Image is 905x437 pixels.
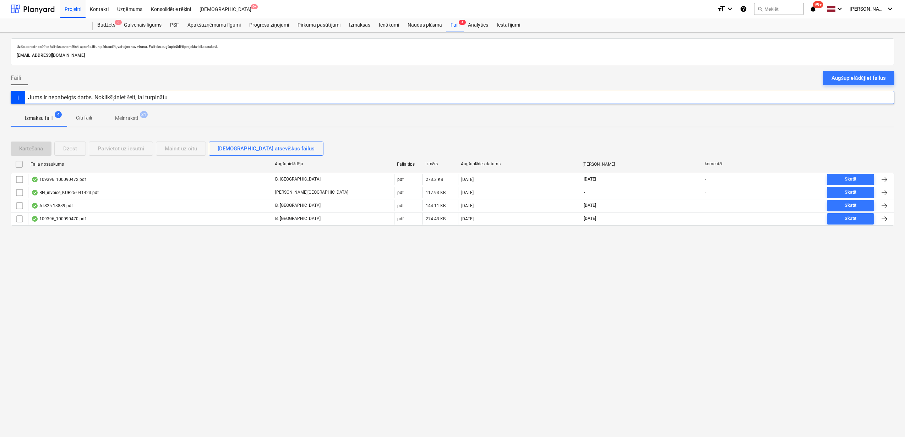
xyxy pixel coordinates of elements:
p: Izmaksu faili [25,115,53,122]
div: - [705,216,706,221]
span: search [757,6,763,12]
span: [DATE] [583,216,597,222]
a: Naudas plūsma [403,18,447,32]
p: Citi faili [75,114,92,122]
div: Augšuplādes datums [461,161,577,167]
div: 144.11 KB [426,203,446,208]
div: OCR pabeigts [31,190,38,195]
a: Apakšuzņēmuma līgumi [183,18,245,32]
div: Skatīt [845,188,857,197]
i: format_size [717,5,726,13]
button: Skatīt [827,213,874,225]
button: [DEMOGRAPHIC_DATA] atsevišķus failus [209,142,323,156]
button: Meklēt [754,3,804,15]
i: Zināšanu pamats [740,5,747,13]
a: Ienākumi [375,18,403,32]
button: Skatīt [827,187,874,198]
a: Analytics [464,18,492,32]
div: komentēt [705,161,821,167]
a: Pirkuma pasūtījumi [293,18,345,32]
div: pdf [397,203,404,208]
div: Faila tips [397,162,420,167]
div: pdf [397,216,404,221]
a: Iestatījumi [492,18,524,32]
div: 273.3 KB [426,177,443,182]
div: Augšupielādējiet failus [832,73,886,83]
div: 117.93 KB [426,190,446,195]
p: Melnraksti [115,115,138,122]
i: keyboard_arrow_down [726,5,734,13]
div: [DATE] [461,177,474,182]
a: Izmaksas [345,18,375,32]
p: [PERSON_NAME][GEOGRAPHIC_DATA] [275,189,348,195]
span: 31 [140,111,148,118]
a: Faili4 [446,18,464,32]
a: Progresa ziņojumi [245,18,293,32]
div: - [705,203,706,208]
div: Skatīt [845,201,857,210]
div: Skatīt [845,175,857,183]
a: Budžets6 [93,18,120,32]
div: OCR pabeigts [31,216,38,222]
div: OCR pabeigts [31,177,38,182]
span: 99+ [813,1,823,8]
div: [DATE] [461,190,474,195]
p: [EMAIL_ADDRESS][DOMAIN_NAME] [17,52,888,59]
span: 9+ [251,4,258,9]
div: 109396_100090470.pdf [31,216,86,222]
p: B. [GEOGRAPHIC_DATA] [275,176,321,182]
div: pdf [397,177,404,182]
div: Skatīt [845,215,857,223]
div: Izmērs [425,161,455,167]
div: 109396_100090472.pdf [31,177,86,182]
div: [DATE] [461,216,474,221]
div: OCR pabeigts [31,203,38,209]
p: B. [GEOGRAPHIC_DATA] [275,216,321,222]
span: [PERSON_NAME][GEOGRAPHIC_DATA] [850,6,885,12]
div: BN_invoice_KUR25-041423.pdf [31,190,99,195]
span: 4 [459,20,466,25]
p: B. [GEOGRAPHIC_DATA] [275,203,321,209]
div: Augšupielādēja [275,161,391,167]
span: [DATE] [583,176,597,182]
div: ATS25-18889.pdf [31,203,73,209]
span: - [583,189,586,195]
div: Jums ir nepabeigts darbs. Noklikšķiniet šeit, lai turpinātu [28,94,168,101]
div: Budžets [93,18,120,32]
div: [PERSON_NAME] [583,162,699,167]
div: Faili [446,18,464,32]
div: [DATE] [461,203,474,208]
p: Uz šo adresi nosūtītie faili tiks automātiski apstrādāti un pārbaudīti, vai tajos nav vīrusu. Fai... [17,44,888,49]
button: Skatīt [827,174,874,185]
div: - [705,177,706,182]
a: PSF [166,18,183,32]
i: keyboard_arrow_down [835,5,844,13]
span: 6 [115,20,122,25]
div: 274.43 KB [426,216,446,221]
div: [DEMOGRAPHIC_DATA] atsevišķus failus [218,144,315,153]
div: Faila nosaukums [31,162,269,167]
span: 4 [55,111,62,118]
span: Faili [11,74,21,82]
div: - [705,190,706,195]
div: pdf [397,190,404,195]
i: keyboard_arrow_down [886,5,894,13]
a: Galvenais līgums [120,18,166,32]
button: Augšupielādējiet failus [823,71,894,85]
span: [DATE] [583,203,597,209]
i: notifications [809,5,817,13]
button: Skatīt [827,200,874,211]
